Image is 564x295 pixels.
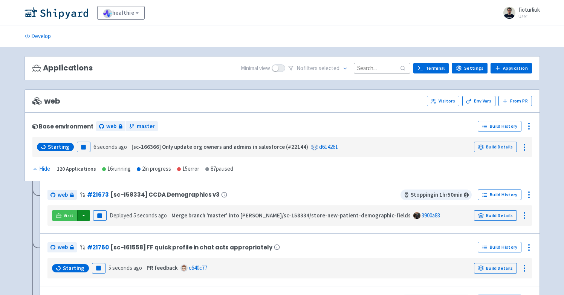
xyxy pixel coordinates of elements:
a: Build History [478,242,521,252]
div: 2 in progress [137,165,171,173]
a: Application [491,63,532,73]
button: Hide [32,165,51,173]
button: Pause [93,210,107,221]
strong: PR feedback [147,264,178,271]
a: Build History [478,121,521,131]
a: Settings [452,63,488,73]
a: Build History [478,190,521,200]
span: web [58,243,68,252]
span: fioturliuk [518,6,540,13]
button: Pause [92,263,105,274]
button: From PR [498,96,532,106]
a: Develop [24,26,51,47]
a: Env Vars [462,96,495,106]
a: 3900a83 [422,212,440,219]
div: 87 paused [205,165,233,173]
h3: Applications [32,64,93,72]
a: Visitors [427,96,459,106]
span: Stopping in 1 hr 50 min [400,190,472,200]
a: Terminal [413,63,449,73]
input: Search... [354,63,410,73]
a: #21673 [87,191,109,199]
a: Build Details [474,263,517,274]
div: 15 error [177,165,199,173]
span: web [58,191,68,199]
div: Hide [32,165,50,173]
span: web [32,97,60,105]
a: d614261 [319,143,338,150]
span: selected [319,64,339,72]
span: web [106,122,116,131]
div: Base environment [32,123,93,130]
a: web [47,242,77,252]
a: c640c77 [189,264,207,271]
a: Build Details [474,210,517,221]
span: [sc-158334] CCDA Demographics v3 [110,191,220,198]
a: #21760 [87,243,109,251]
strong: [sc-166366] Only update org owners and admins in salesforce (#22144) [131,143,308,150]
a: master [126,121,158,131]
span: Minimal view [241,64,270,73]
small: User [518,14,540,19]
span: Deployed [110,212,167,219]
button: Pause [77,142,90,152]
time: 5 seconds ago [133,212,167,219]
span: No filter s [297,64,339,73]
time: 6 seconds ago [93,143,127,150]
a: Build Details [474,142,517,152]
a: healthie [97,6,145,20]
span: [sc-161558] FF quick profile in chat acts appropriately [110,244,272,251]
a: Visit [52,210,78,221]
div: 16 running [102,165,131,173]
time: 5 seconds ago [109,264,142,271]
span: Starting [63,264,84,272]
a: web [96,121,125,131]
span: master [137,122,155,131]
strong: Merge branch 'master' into [PERSON_NAME]/sc-158334/store-new-patient-demographic-fields [171,212,411,219]
span: Visit [64,212,73,219]
span: Starting [48,143,69,151]
div: 120 Applications [57,165,96,173]
img: Shipyard logo [24,7,88,19]
a: web [47,190,77,200]
a: fioturliuk User [499,7,540,19]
